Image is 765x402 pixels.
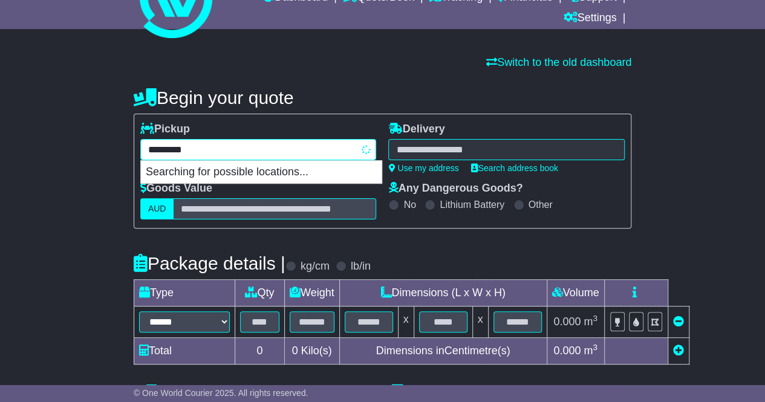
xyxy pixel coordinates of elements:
td: Kilo(s) [284,338,339,365]
td: Volume [547,280,604,306]
sup: 3 [593,314,597,323]
h4: Begin your quote [134,88,631,108]
label: AUD [140,198,174,219]
td: Type [134,280,235,306]
label: lb/in [351,260,371,273]
td: x [398,306,414,338]
p: Searching for possible locations... [141,161,382,184]
label: No [403,199,415,210]
a: Switch to the old dashboard [486,56,631,68]
td: Dimensions (L x W x H) [339,280,547,306]
a: Add new item [673,345,684,357]
label: Other [529,199,553,210]
sup: 3 [593,343,597,352]
td: Weight [284,280,339,306]
span: m [584,345,597,357]
span: m [584,316,597,328]
label: kg/cm [301,260,330,273]
label: Lithium Battery [440,199,504,210]
a: Search address book [471,163,558,173]
h4: Package details | [134,253,285,273]
label: Any Dangerous Goods? [388,182,522,195]
td: x [472,306,488,338]
span: 0.000 [553,316,581,328]
a: Remove this item [673,316,684,328]
span: 0.000 [553,345,581,357]
a: Settings [563,8,616,29]
span: 0 [292,345,298,357]
typeahead: Please provide city [140,139,377,160]
a: Use my address [388,163,458,173]
td: 0 [235,338,284,365]
td: Qty [235,280,284,306]
span: © One World Courier 2025. All rights reserved. [134,388,308,398]
td: Dimensions in Centimetre(s) [339,338,547,365]
label: Pickup [140,123,190,136]
label: Goods Value [140,182,212,195]
label: Delivery [388,123,444,136]
td: Total [134,338,235,365]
